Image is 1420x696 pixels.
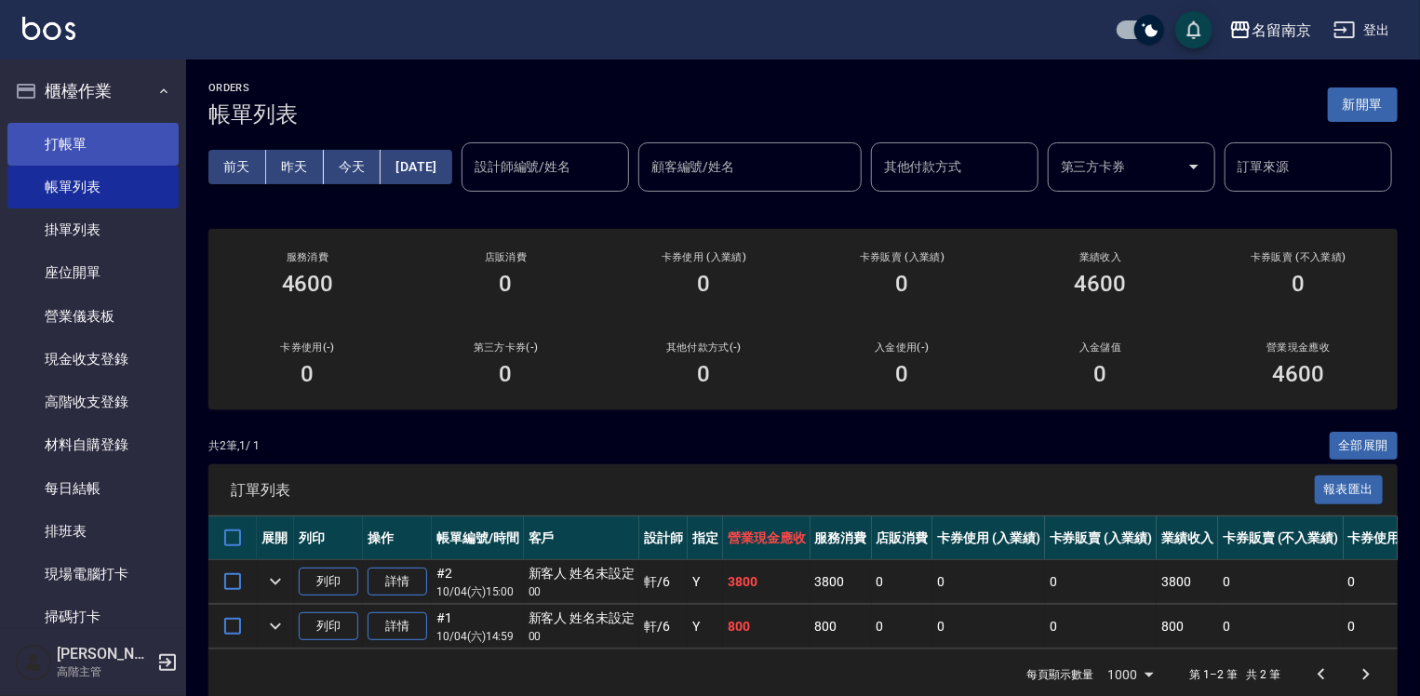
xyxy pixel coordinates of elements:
td: 0 [932,560,1045,604]
button: 新開單 [1328,87,1398,122]
div: 新客人 姓名未設定 [529,609,636,628]
h3: 0 [500,271,513,297]
a: 掛單列表 [7,208,179,251]
p: 00 [529,583,636,600]
h2: 卡券販賣 (入業績) [825,251,979,263]
h2: 營業現金應收 [1222,341,1375,354]
p: 第 1–2 筆 共 2 筆 [1190,666,1280,683]
a: 座位開單 [7,251,179,294]
td: 800 [810,605,872,649]
a: 營業儀表板 [7,295,179,338]
h2: 入金儲值 [1024,341,1177,354]
p: 共 2 筆, 1 / 1 [208,437,260,454]
h3: 0 [301,361,315,387]
button: 全部展開 [1330,432,1399,461]
h3: 0 [500,361,513,387]
div: 新客人 姓名未設定 [529,564,636,583]
td: 3800 [1157,560,1218,604]
p: 10/04 (六) 15:00 [436,583,519,600]
button: 列印 [299,568,358,596]
a: 高階收支登錄 [7,381,179,423]
td: Y [688,560,723,604]
h3: 帳單列表 [208,101,298,127]
td: #1 [432,605,524,649]
button: 櫃檯作業 [7,67,179,115]
th: 帳單編號/時間 [432,516,524,560]
div: 名留南京 [1252,19,1311,42]
span: 訂單列表 [231,481,1315,500]
a: 掃碼打卡 [7,596,179,638]
a: 帳單列表 [7,166,179,208]
h2: 入金使用(-) [825,341,979,354]
p: 每頁顯示數量 [1026,666,1093,683]
td: 3800 [723,560,810,604]
button: 昨天 [266,150,324,184]
td: #2 [432,560,524,604]
th: 展開 [257,516,294,560]
h2: 第三方卡券(-) [429,341,583,354]
td: 800 [723,605,810,649]
td: 0 [932,605,1045,649]
td: 0 [1045,605,1158,649]
button: save [1175,11,1212,48]
td: 軒 /6 [639,560,688,604]
button: expand row [261,568,289,596]
h2: 卡券使用(-) [231,341,384,354]
a: 現場電腦打卡 [7,553,179,596]
button: 前天 [208,150,266,184]
h3: 4600 [1075,271,1127,297]
button: 名留南京 [1222,11,1319,49]
th: 店販消費 [872,516,933,560]
th: 業績收入 [1157,516,1218,560]
h3: 0 [1094,361,1107,387]
a: 材料自購登錄 [7,423,179,466]
button: 今天 [324,150,382,184]
h3: 4600 [282,271,334,297]
p: 00 [529,628,636,645]
td: Y [688,605,723,649]
h2: 其他付款方式(-) [627,341,781,354]
a: 現金收支登錄 [7,338,179,381]
h5: [PERSON_NAME] [57,645,152,663]
h3: 0 [1293,271,1306,297]
th: 設計師 [639,516,688,560]
button: Open [1179,152,1209,181]
h3: 0 [698,361,711,387]
h2: 卡券使用 (入業績) [627,251,781,263]
td: 0 [872,560,933,604]
td: 3800 [810,560,872,604]
th: 客戶 [524,516,640,560]
th: 營業現金應收 [723,516,810,560]
td: 0 [1344,605,1420,649]
a: 排班表 [7,510,179,553]
h2: 業績收入 [1024,251,1177,263]
button: 報表匯出 [1315,475,1384,504]
h3: 0 [896,271,909,297]
th: 服務消費 [810,516,872,560]
h2: ORDERS [208,82,298,94]
a: 新開單 [1328,95,1398,113]
td: 0 [1218,605,1343,649]
td: 0 [872,605,933,649]
th: 指定 [688,516,723,560]
a: 報表匯出 [1315,480,1384,498]
a: 打帳單 [7,123,179,166]
h3: 4600 [1273,361,1325,387]
a: 詳情 [368,568,427,596]
button: expand row [261,612,289,640]
a: 每日結帳 [7,467,179,510]
button: 登出 [1326,13,1398,47]
th: 卡券使用 (入業績) [932,516,1045,560]
td: 0 [1218,560,1343,604]
th: 卡券販賣 (入業績) [1045,516,1158,560]
td: 軒 /6 [639,605,688,649]
p: 高階主管 [57,663,152,680]
td: 0 [1344,560,1420,604]
td: 800 [1157,605,1218,649]
h2: 店販消費 [429,251,583,263]
td: 0 [1045,560,1158,604]
h2: 卡券販賣 (不入業績) [1222,251,1375,263]
a: 詳情 [368,612,427,641]
th: 卡券販賣 (不入業績) [1218,516,1343,560]
th: 列印 [294,516,363,560]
